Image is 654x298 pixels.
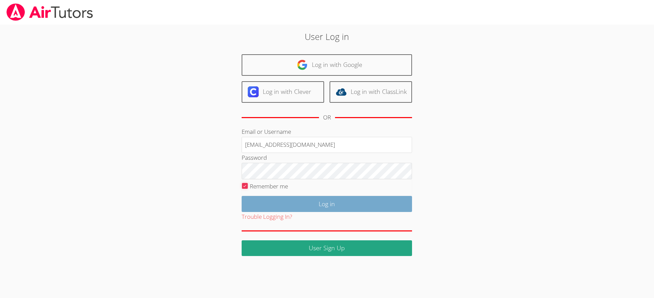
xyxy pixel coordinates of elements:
[248,86,259,97] img: clever-logo-6eab21bc6e7a338710f1a6ff85c0baf02591cd810cc4098c63d3a4b26e2feb20.svg
[297,59,308,70] img: google-logo-50288ca7cdecda66e5e0955fdab243c47b7ad437acaf1139b6f446037453330a.svg
[250,182,288,190] label: Remember me
[323,113,331,123] div: OR
[242,154,267,161] label: Password
[242,212,292,222] button: Trouble Logging In?
[242,196,412,212] input: Log in
[242,240,412,256] a: User Sign Up
[150,30,503,43] h2: User Log in
[336,86,347,97] img: classlink-logo-d6bb404cc1216ec64c9a2012d9dc4662098be43eaf13dc465df04b49fa7ab582.svg
[242,81,324,103] a: Log in with Clever
[242,54,412,76] a: Log in with Google
[6,3,94,21] img: airtutors_banner-c4298cdbf04f3fff15de1276eac7730deb9818008684d7c2e4769d2f7ddbe033.png
[330,81,412,103] a: Log in with ClassLink
[242,128,291,136] label: Email or Username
